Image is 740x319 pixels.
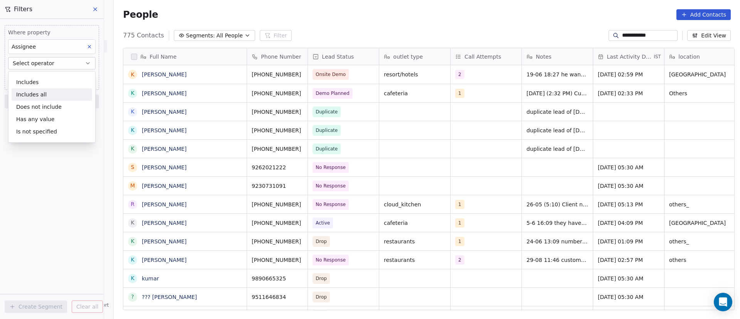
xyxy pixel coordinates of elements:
span: [DATE] (2:32 PM) Customer wish to check demo for his upcoming Franchie cafe. Whatsapp detail shared. [526,89,588,97]
span: No Response [316,256,346,264]
span: others_ [669,201,731,208]
span: 29-08 11:46 customer didnt pickup the call 08-08 14:57 customer is not getting connected details ... [526,256,588,264]
span: Full Name [150,53,177,61]
span: cloud_kitchen [384,201,446,208]
span: [PHONE_NUMBER] [252,127,303,134]
span: [DATE] 04:09 PM [598,219,659,227]
span: 2 [455,255,464,265]
span: 1 [455,237,464,246]
span: [PHONE_NUMBER] [252,89,303,97]
span: Drop [316,293,327,301]
a: [PERSON_NAME] [142,90,187,96]
span: No Response [316,182,346,190]
a: [PERSON_NAME] [142,164,187,170]
span: restaurants [384,238,446,245]
span: [DATE] 05:13 PM [598,201,659,208]
span: 19-06 18:27 he want see live demo if he come [GEOGRAPHIC_DATA] he will visit 10-06 14:57 client m... [526,71,588,78]
span: 1 [455,218,464,228]
span: [DATE] 02:59 PM [598,71,659,78]
div: R [131,200,135,208]
span: Call Attempts [464,53,501,61]
span: duplicate lead of [DATE] [526,127,588,134]
div: M [130,182,135,190]
span: [PHONE_NUMBER] [252,201,303,208]
span: 9890665325 [252,275,303,282]
span: [PHONE_NUMBER] [252,256,303,264]
div: K [131,108,135,116]
span: others_ [669,238,731,245]
span: [GEOGRAPHIC_DATA] [669,219,731,227]
span: Others [669,89,731,97]
button: Filter [260,30,292,41]
div: K [131,219,135,227]
a: [PERSON_NAME] [142,257,187,263]
div: K [131,126,135,134]
div: Open Intercom Messenger [714,293,732,311]
span: [PHONE_NUMBER] [252,145,303,153]
span: 2 [455,70,464,79]
span: No Response [316,164,346,171]
span: [DATE] 02:33 PM [598,89,659,97]
span: [PHONE_NUMBER] [252,108,303,116]
span: People [123,9,158,20]
span: [PHONE_NUMBER] [252,219,303,227]
div: K [131,237,135,245]
span: 9262021222 [252,164,303,171]
span: [PHONE_NUMBER] [252,71,303,78]
span: 9511646834 [252,293,303,301]
div: Phone Number [247,48,308,65]
span: duplicate lead of [DATE] [526,108,588,116]
span: 26-05 (5:10) Client number is busy and send details on whatsapp [526,201,588,208]
span: cafeteria [384,89,446,97]
span: Duplicate [316,127,338,134]
a: [PERSON_NAME] [142,220,187,226]
div: Last Activity DateIST [593,48,664,65]
span: Segments: [186,32,215,40]
span: Duplicate [316,145,338,153]
span: others [669,256,731,264]
div: outlet type [379,48,450,65]
span: [GEOGRAPHIC_DATA] [669,71,731,78]
a: kumar [142,275,159,282]
div: K [131,256,135,264]
span: 1 [455,89,464,98]
span: location [678,53,700,61]
div: Full Name [123,48,247,65]
div: S [131,163,135,171]
span: [DATE] 05:30 AM [598,293,659,301]
span: resort/hotels [384,71,446,78]
span: 9230731091 [252,182,303,190]
span: Active [316,219,330,227]
span: 24-06 13:09 number does not exist [526,238,588,245]
div: Call Attempts [451,48,521,65]
span: [DATE] 05:30 AM [598,164,659,171]
a: [PERSON_NAME] [142,109,187,115]
span: Drop [316,238,327,245]
span: outlet type [393,53,423,61]
a: [PERSON_NAME] [142,146,187,152]
span: 775 Contacts [123,31,164,40]
a: ??? [PERSON_NAME] [142,294,197,300]
span: restaurants [384,256,446,264]
div: ? [131,293,134,301]
div: Includes [12,76,92,88]
div: k [131,274,135,282]
div: Includes all [12,88,92,101]
div: Has any value [12,113,92,125]
span: Lead Status [322,53,354,61]
span: cafeteria [384,219,446,227]
span: 1 [455,200,464,209]
span: 5-6 16:09 they have a mess at MIT College branches and prepare for 1200 daily 30-35 kg rice and t... [526,219,588,227]
span: [PHONE_NUMBER] [252,238,303,245]
span: duplicate lead of [DATE] [526,145,588,153]
div: grid [123,65,247,311]
span: No Response [316,201,346,208]
span: Duplicate [316,108,338,116]
span: [DATE] 02:57 PM [598,256,659,264]
button: Edit View [687,30,731,41]
span: Notes [536,53,551,61]
span: Last Activity Date [607,53,653,61]
div: location [664,48,735,65]
a: [PERSON_NAME] [142,71,187,78]
span: [DATE] 01:09 PM [598,238,659,245]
